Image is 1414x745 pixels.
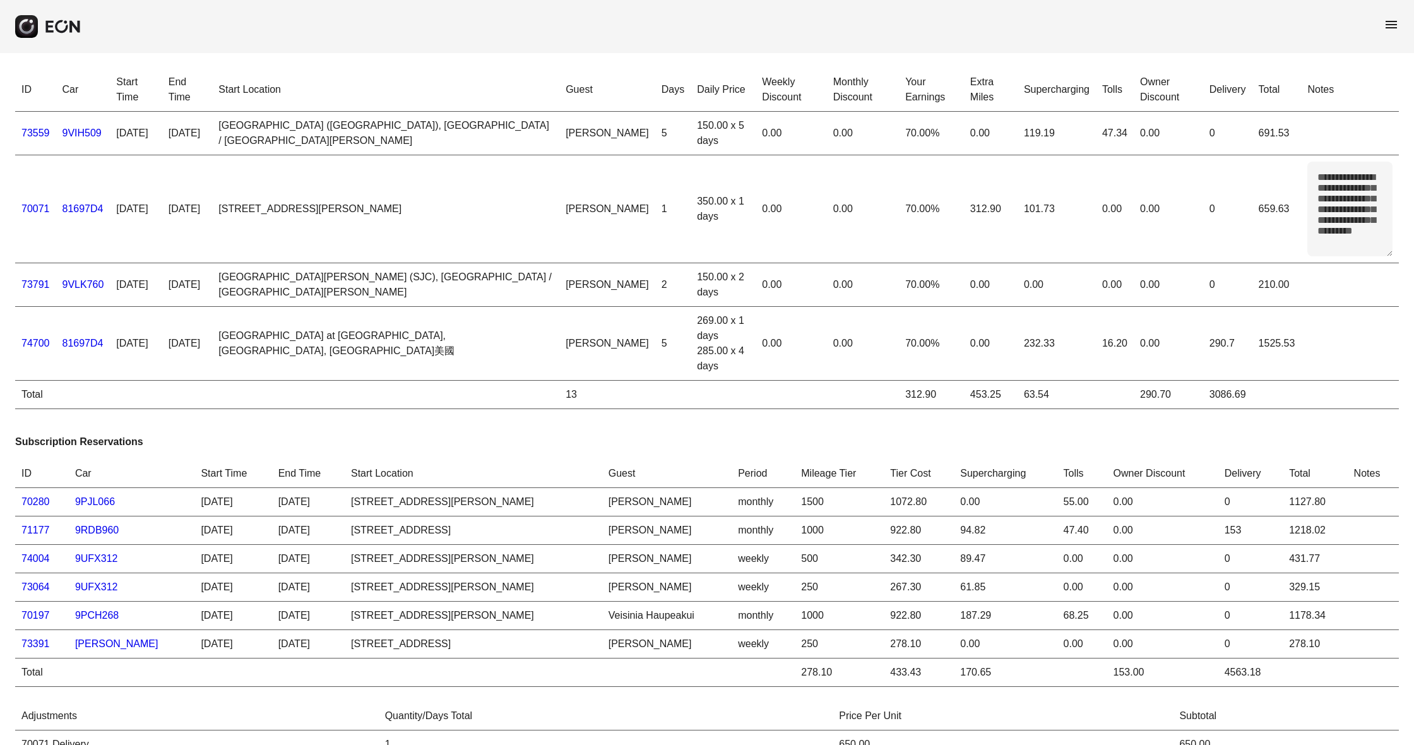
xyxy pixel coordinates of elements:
a: 9UFX312 [75,553,118,564]
td: [STREET_ADDRESS] [345,516,602,545]
td: 0.00 [954,488,1057,516]
th: Supercharging [954,460,1057,488]
td: [PERSON_NAME] [602,516,732,545]
th: Tolls [1096,68,1134,112]
td: [DATE] [194,573,271,602]
td: [DATE] [194,488,271,516]
td: 0.00 [954,630,1057,659]
th: Start Time [110,68,162,112]
td: 290.7 [1203,307,1252,381]
div: 350.00 x 1 days [697,194,749,224]
td: 278.10 [795,659,884,687]
td: 1000 [795,516,884,545]
a: [PERSON_NAME] [75,638,158,649]
td: 0.00 [964,307,1018,381]
td: [STREET_ADDRESS] [345,630,602,659]
td: 153.00 [1107,659,1218,687]
td: 278.10 [884,630,954,659]
td: 0.00 [1134,263,1203,307]
th: Start Time [194,460,271,488]
td: 0 [1218,545,1283,573]
td: [DATE] [110,155,162,263]
td: [GEOGRAPHIC_DATA] at [GEOGRAPHIC_DATA], [GEOGRAPHIC_DATA], [GEOGRAPHIC_DATA]美國 [212,307,559,381]
th: Mileage Tier [795,460,884,488]
th: Car [56,68,110,112]
a: 73391 [21,638,50,649]
div: 285.00 x 4 days [697,343,749,374]
th: Subtotal [1173,702,1399,730]
td: 210.00 [1252,263,1302,307]
a: 9VIH509 [62,128,102,138]
a: 70280 [21,496,50,507]
td: [PERSON_NAME] [602,630,732,659]
td: 0.00 [1134,112,1203,155]
td: [DATE] [162,263,213,307]
td: 1000 [795,602,884,630]
div: 269.00 x 1 days [697,313,749,343]
td: 0 [1218,602,1283,630]
td: 0.00 [1107,545,1218,573]
th: Total [1283,460,1347,488]
td: 1525.53 [1252,307,1302,381]
td: [DATE] [272,602,345,630]
td: 153 [1218,516,1283,545]
th: Car [69,460,195,488]
td: 453.25 [964,381,1018,409]
td: [STREET_ADDRESS][PERSON_NAME] [345,545,602,573]
td: monthly [732,516,795,545]
td: 0.00 [756,263,826,307]
td: 0.00 [1018,263,1096,307]
td: 0 [1218,488,1283,516]
a: 73064 [21,581,50,592]
td: 922.80 [884,516,954,545]
td: [GEOGRAPHIC_DATA][PERSON_NAME] (SJC), [GEOGRAPHIC_DATA] / [GEOGRAPHIC_DATA][PERSON_NAME] [212,263,559,307]
td: 1127.80 [1283,488,1347,516]
td: 0.00 [964,112,1018,155]
a: 9PCH268 [75,610,119,621]
td: 101.73 [1018,155,1096,263]
td: [PERSON_NAME] [602,488,732,516]
td: [DATE] [110,112,162,155]
td: 0 [1203,112,1252,155]
th: ID [15,460,69,488]
th: Tolls [1057,460,1107,488]
td: 187.29 [954,602,1057,630]
th: Owner Discount [1107,460,1218,488]
td: [DATE] [272,516,345,545]
td: 119.19 [1018,112,1096,155]
td: 94.82 [954,516,1057,545]
td: 0.00 [1107,602,1218,630]
td: weekly [732,630,795,659]
td: [STREET_ADDRESS][PERSON_NAME] [345,488,602,516]
a: 81697D4 [62,338,104,349]
td: 0.00 [1107,488,1218,516]
td: 1178.34 [1283,602,1347,630]
a: 74004 [21,553,50,564]
td: 5 [655,307,691,381]
td: 0.00 [1134,155,1203,263]
td: 0.00 [1057,573,1107,602]
td: 170.65 [954,659,1057,687]
td: 329.15 [1283,573,1347,602]
th: Extra Miles [964,68,1018,112]
a: 71177 [21,525,50,535]
a: 70071 [21,203,50,214]
a: 9PJL066 [75,496,115,507]
td: 500 [795,545,884,573]
td: 5 [655,112,691,155]
td: 0 [1203,263,1252,307]
td: [DATE] [110,307,162,381]
td: [DATE] [194,516,271,545]
td: 70.00% [899,263,964,307]
td: 312.90 [964,155,1018,263]
td: 0.00 [756,155,826,263]
td: 312.90 [899,381,964,409]
th: Guest [559,68,655,112]
td: 433.43 [884,659,954,687]
a: 9VLK760 [62,279,104,290]
td: 55.00 [1057,488,1107,516]
td: [DATE] [272,630,345,659]
td: 0.00 [1096,263,1134,307]
td: 2 [655,263,691,307]
th: Monthly Discount [827,68,899,112]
